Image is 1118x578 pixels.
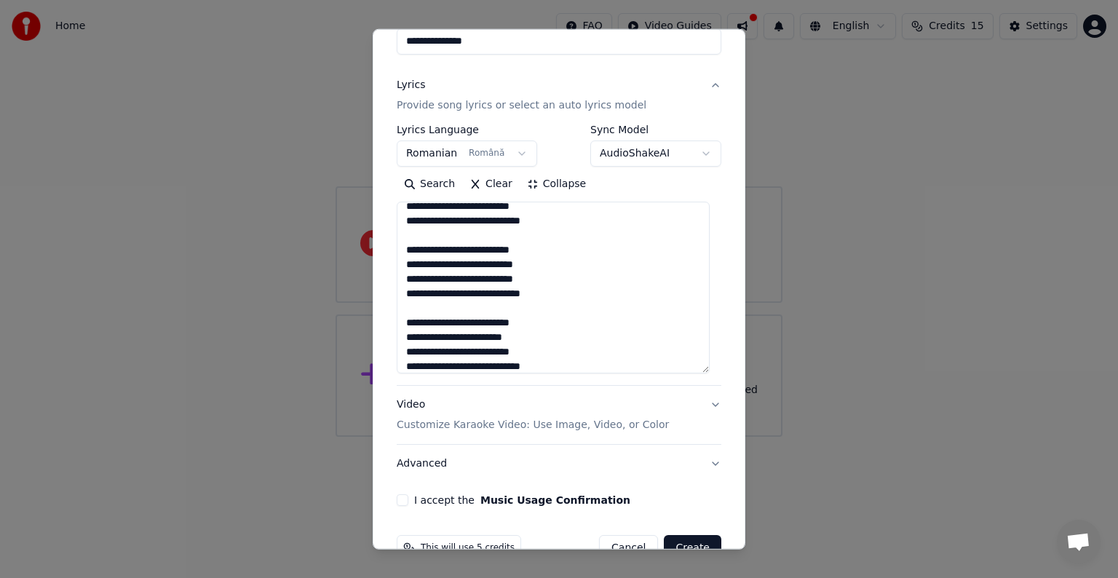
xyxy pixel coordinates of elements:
[421,542,515,554] span: This will use 5 credits
[397,445,721,483] button: Advanced
[664,535,721,561] button: Create
[462,173,520,196] button: Clear
[590,124,721,135] label: Sync Model
[480,495,630,505] button: I accept the
[397,173,462,196] button: Search
[397,124,721,385] div: LyricsProvide song lyrics or select an auto lyrics model
[520,173,594,196] button: Collapse
[397,66,721,124] button: LyricsProvide song lyrics or select an auto lyrics model
[397,418,669,432] p: Customize Karaoke Video: Use Image, Video, or Color
[397,386,721,444] button: VideoCustomize Karaoke Video: Use Image, Video, or Color
[397,78,425,92] div: Lyrics
[599,535,658,561] button: Cancel
[414,495,630,505] label: I accept the
[397,98,646,113] p: Provide song lyrics or select an auto lyrics model
[397,397,669,432] div: Video
[397,124,537,135] label: Lyrics Language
